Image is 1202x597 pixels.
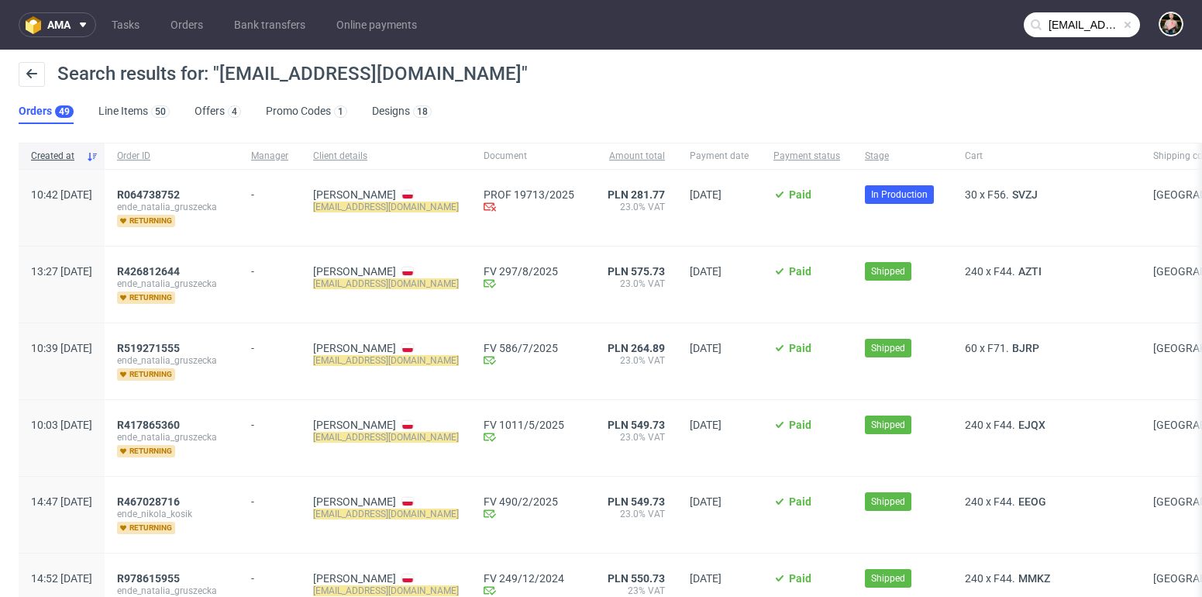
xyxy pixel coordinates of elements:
a: R426812644 [117,265,183,278]
span: PLN 281.77 [608,188,665,201]
span: Shipped [871,341,905,355]
span: F56. [987,188,1009,201]
a: R064738752 [117,188,183,201]
span: [DATE] [690,342,722,354]
div: - [251,182,288,201]
span: [DATE] [690,188,722,201]
span: Created at [31,150,80,163]
span: 23.0% VAT [599,508,665,520]
a: Offers4 [195,99,241,124]
span: ende_natalia_gruszecka [117,354,226,367]
div: 4 [232,106,237,117]
span: [DATE] [690,495,722,508]
a: Tasks [102,12,149,37]
mark: [EMAIL_ADDRESS][DOMAIN_NAME] [313,278,459,289]
div: 18 [417,106,428,117]
a: PROF 19713/2025 [484,188,574,201]
a: MMKZ [1015,572,1053,585]
a: AZTI [1015,265,1045,278]
span: Payment date [690,150,749,163]
span: Paid [789,572,811,585]
div: 50 [155,106,166,117]
span: 10:42 [DATE] [31,188,92,201]
span: returning [117,215,175,227]
a: FV 249/12/2024 [484,572,574,585]
span: Cart [965,150,1128,163]
a: Line Items50 [98,99,170,124]
span: R064738752 [117,188,180,201]
span: 23.0% VAT [599,431,665,443]
a: FV 297/8/2025 [484,265,574,278]
span: ama [47,19,71,30]
span: ende_natalia_gruszecka [117,201,226,213]
span: Paid [789,265,811,278]
span: Shipped [871,418,905,432]
span: 14:47 [DATE] [31,495,92,508]
span: [DATE] [690,419,722,431]
div: x [965,495,1128,508]
span: 14:52 [DATE] [31,572,92,585]
div: 49 [59,106,70,117]
div: x [965,188,1128,201]
a: Bank transfers [225,12,315,37]
span: Paid [789,342,811,354]
span: returning [117,445,175,457]
span: 60 [965,342,977,354]
span: Manager [251,150,288,163]
a: FV 490/2/2025 [484,495,574,508]
span: returning [117,368,175,381]
a: [PERSON_NAME] [313,572,396,585]
span: F44. [994,265,1015,278]
a: Orders49 [19,99,74,124]
span: R467028716 [117,495,180,508]
span: 23.0% VAT [599,354,665,367]
span: Stage [865,150,940,163]
div: - [251,489,288,508]
div: - [251,566,288,585]
span: 23.0% VAT [599,201,665,213]
span: SVZJ [1009,188,1041,201]
div: x [965,572,1128,585]
a: BJRP [1009,342,1042,354]
span: PLN 549.73 [608,419,665,431]
div: - [251,336,288,354]
img: logo [26,16,47,34]
span: Document [484,150,574,163]
img: Marta Tomaszewska [1160,13,1182,35]
span: Search results for: "[EMAIL_ADDRESS][DOMAIN_NAME]" [57,63,528,85]
span: 240 [965,495,983,508]
span: In Production [871,188,928,202]
a: R467028716 [117,495,183,508]
span: ende_natalia_gruszecka [117,585,226,597]
a: R417865360 [117,419,183,431]
a: R519271555 [117,342,183,354]
span: returning [117,522,175,534]
span: Shipped [871,264,905,278]
span: Shipped [871,495,905,509]
span: 10:03 [DATE] [31,419,92,431]
div: 1 [338,106,343,117]
span: PLN 549.73 [608,495,665,508]
span: Order ID [117,150,226,163]
span: R417865360 [117,419,180,431]
span: R978615955 [117,572,180,585]
div: x [965,342,1128,354]
span: Paid [789,495,811,508]
div: - [251,259,288,278]
a: EEOG [1015,495,1049,508]
span: PLN 575.73 [608,265,665,278]
mark: [EMAIL_ADDRESS][DOMAIN_NAME] [313,585,459,596]
a: FV 586/7/2025 [484,342,574,354]
span: Payment status [773,150,840,163]
span: PLN 264.89 [608,342,665,354]
a: Promo Codes1 [266,99,347,124]
mark: [EMAIL_ADDRESS][DOMAIN_NAME] [313,432,459,443]
a: EJQX [1015,419,1049,431]
span: Shipped [871,571,905,585]
a: FV 1011/5/2025 [484,419,574,431]
a: [PERSON_NAME] [313,188,396,201]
